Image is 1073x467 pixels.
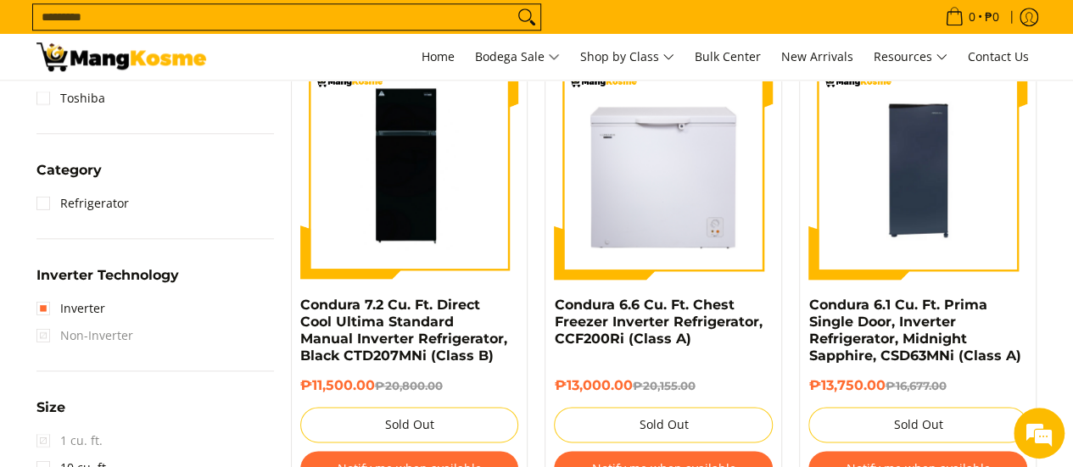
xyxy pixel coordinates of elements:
a: New Arrivals [773,34,862,80]
a: Condura 7.2 Cu. Ft. Direct Cool Ultima Standard Manual Inverter Refrigerator, Black CTD207MNi (Cl... [300,297,507,364]
span: 1 cu. ft. [36,427,103,454]
a: Shop by Class [572,34,683,80]
button: Sold Out [554,407,773,442]
span: Inverter Technology [36,269,179,282]
span: Category [36,164,102,177]
img: Condura 7.2 Cu. Ft. Direct Cool Ultima Standard Manual Inverter Refrigerator, Black CTD207MNi (Cl... [300,61,519,280]
h6: ₱11,500.00 [300,377,519,394]
img: condura-6.3-cubic-feet-prima-single-door-inverter-refrigerator-full-view-mang-kosme [808,64,1027,277]
span: ₱0 [982,11,1002,23]
a: Bulk Center [686,34,769,80]
span: 0 [966,11,978,23]
button: Sold Out [808,407,1027,442]
span: Home [422,48,455,64]
del: ₱20,800.00 [375,379,443,392]
a: Toshiba [36,85,105,112]
a: Contact Us [959,34,1037,80]
del: ₱20,155.00 [632,379,695,392]
div: Minimize live chat window [278,8,319,49]
button: Search [513,4,540,30]
span: • [940,8,1004,26]
a: Condura 6.1 Cu. Ft. Prima Single Door, Inverter Refrigerator, Midnight Sapphire, CSD63MNi (Class A) [808,297,1020,364]
summary: Open [36,401,65,427]
summary: Open [36,164,102,190]
h6: ₱13,000.00 [554,377,773,394]
span: Resources [874,47,947,68]
a: Condura 6.6 Cu. Ft. Chest Freezer Inverter Refrigerator, CCF200Ri (Class A) [554,297,762,347]
textarea: Type your message and hit 'Enter' [8,297,323,357]
a: Home [413,34,463,80]
summary: Open [36,269,179,295]
a: Bodega Sale [467,34,568,80]
span: Bodega Sale [475,47,560,68]
button: Sold Out [300,407,519,442]
nav: Main Menu [223,34,1037,80]
a: Inverter [36,295,105,322]
a: Refrigerator [36,190,129,217]
span: Size [36,401,65,414]
img: Bodega Sale Refrigerator l Mang Kosme: Home Appliances Warehouse Sale [36,42,206,71]
del: ₱16,677.00 [885,379,946,392]
span: New Arrivals [781,48,853,64]
a: Resources [865,34,956,80]
div: Chat with us now [88,95,285,117]
span: Contact Us [968,48,1029,64]
h6: ₱13,750.00 [808,377,1027,394]
span: Shop by Class [580,47,674,68]
span: Bulk Center [695,48,761,64]
span: We're online! [98,131,234,302]
img: Condura 6.6 Cu. Ft. Chest Freezer Inverter Refrigerator, CCF200Ri (Class A) [554,61,773,280]
span: Non-Inverter [36,322,133,349]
